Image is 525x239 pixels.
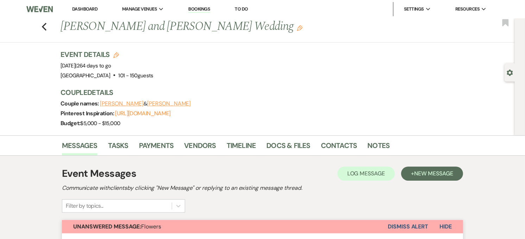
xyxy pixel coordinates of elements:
[507,69,513,76] button: Open lead details
[62,184,463,192] h2: Communicate with clients by clicking "New Message" or replying to an existing message thread.
[404,6,424,13] span: Settings
[100,101,144,106] button: [PERSON_NAME]
[62,166,136,181] h1: Event Messages
[227,140,256,155] a: Timeline
[414,170,453,177] span: New Message
[428,220,463,233] button: Hide
[73,223,141,230] strong: Unanswered Message:
[184,140,216,155] a: Vendors
[61,88,455,97] h3: Couple Details
[139,140,174,155] a: Payments
[61,110,115,117] span: Pinterest Inspiration:
[337,167,395,181] button: Log Message
[388,220,428,233] button: Dismiss Alert
[297,25,303,31] button: Edit
[367,140,390,155] a: Notes
[61,50,153,59] h3: Event Details
[61,100,100,107] span: Couple names:
[235,6,248,12] a: To Do
[77,62,111,69] span: 264 days to go
[62,140,97,155] a: Messages
[81,120,120,127] span: $5,000 - $15,000
[147,101,191,106] button: [PERSON_NAME]
[347,170,385,177] span: Log Message
[100,100,191,107] span: &
[401,167,463,181] button: +New Message
[108,140,128,155] a: Tasks
[61,62,111,69] span: [DATE]
[61,72,110,79] span: [GEOGRAPHIC_DATA]
[115,110,170,117] a: [URL][DOMAIN_NAME]
[26,2,53,17] img: Weven Logo
[266,140,310,155] a: Docs & Files
[122,6,157,13] span: Manage Venues
[73,223,161,230] span: Flowers
[321,140,357,155] a: Contacts
[72,6,97,12] a: Dashboard
[61,18,376,35] h1: [PERSON_NAME] and [PERSON_NAME] Wedding
[188,6,210,13] a: Bookings
[66,202,103,210] div: Filter by topics...
[119,72,153,79] span: 101 - 150 guests
[61,119,81,127] span: Budget:
[75,62,111,69] span: |
[439,223,452,230] span: Hide
[62,220,388,233] button: Unanswered Message:Flowers
[455,6,480,13] span: Resources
